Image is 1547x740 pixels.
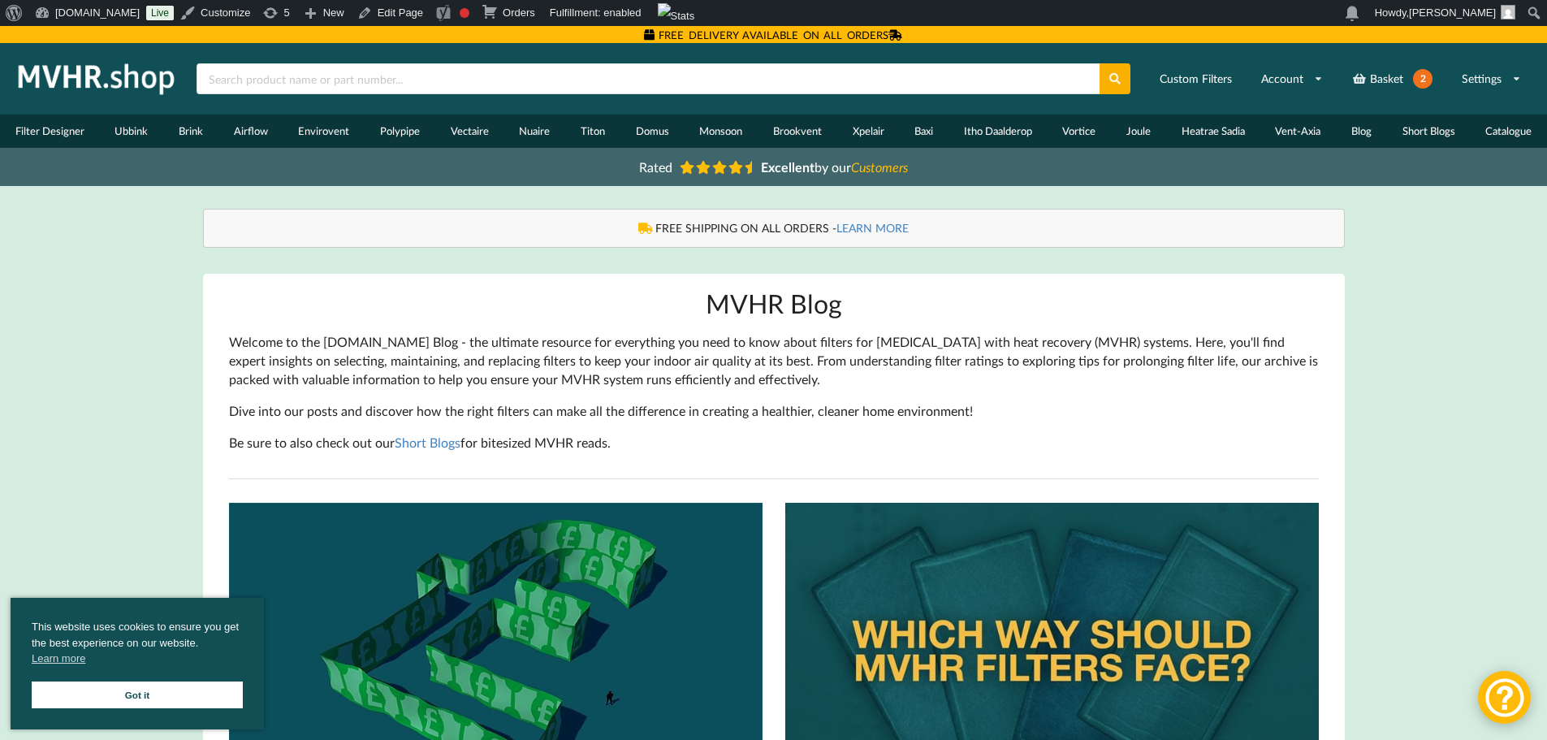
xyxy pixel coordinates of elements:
i: Customers [851,159,908,175]
a: Live [146,6,174,20]
span: 2 [1413,69,1432,89]
a: Short Blogs [395,435,460,450]
a: Basket2 [1342,60,1443,97]
p: Be sure to also check out our for bitesized MVHR reads. [229,434,1319,452]
span: Rated [639,159,672,175]
a: Joule [1111,115,1166,148]
span: by our [761,159,908,175]
a: Account [1251,64,1333,93]
span: Fulfillment: enabled [550,6,642,19]
a: Monsoon [684,115,758,148]
a: Brink [163,115,218,148]
div: cookieconsent [11,598,264,729]
a: Settings [1451,64,1532,93]
p: Dive into our posts and discover how the right filters can make all the difference in creating a ... [229,402,1319,421]
a: Heatrae Sadia [1166,115,1260,148]
img: Views over 48 hours. Click for more Jetpack Stats. [658,3,695,29]
a: Vectaire [435,115,504,148]
a: Brookvent [758,115,837,148]
a: Baxi [899,115,949,148]
a: Itho Daalderop [949,115,1048,148]
a: Nuaire [503,115,565,148]
div: FREE SHIPPING ON ALL ORDERS - [220,220,1328,236]
a: Vortice [1048,115,1112,148]
b: Excellent [761,159,815,175]
a: Domus [620,115,685,148]
span: This website uses cookies to ensure you get the best experience on our website. [32,619,243,671]
a: cookies - Learn more [32,651,85,667]
a: Custom Filters [1149,64,1242,93]
a: Got it cookie [32,682,243,708]
p: Welcome to the [DOMAIN_NAME] Blog ‐ the ultimate resource for everything you need to know about f... [229,333,1319,389]
a: LEARN MORE [836,221,909,235]
a: Titon [565,115,620,148]
a: Blog [1336,115,1387,148]
img: mvhr.shop.png [11,58,182,99]
input: Search product name or part number... [197,63,1100,94]
span: [PERSON_NAME] [1409,6,1496,19]
a: Airflow [218,115,283,148]
a: Xpelair [837,115,900,148]
a: Polypipe [365,115,435,148]
h1: MVHR Blog [229,287,1319,320]
a: Ubbink [100,115,164,148]
div: Focus keyphrase not set [460,8,469,18]
a: Vent-Axia [1260,115,1337,148]
a: Envirovent [283,115,365,148]
a: Catalogue [1470,115,1547,148]
a: Short Blogs [1387,115,1471,148]
a: Rated Excellentby ourCustomers [628,154,920,180]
